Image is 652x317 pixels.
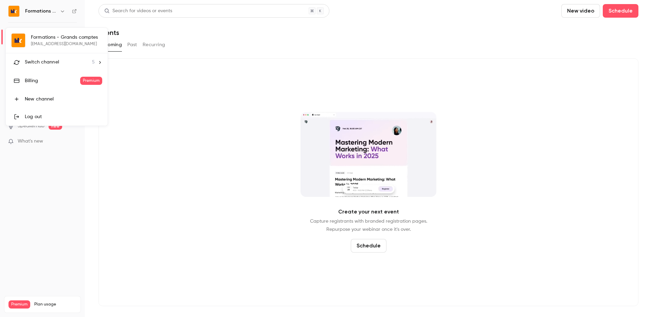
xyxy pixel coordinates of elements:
div: Billing [25,77,80,84]
span: Switch channel [25,59,59,66]
div: New channel [25,96,102,102]
span: 5 [92,59,95,66]
div: Log out [25,113,102,120]
span: Premium [80,77,102,85]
